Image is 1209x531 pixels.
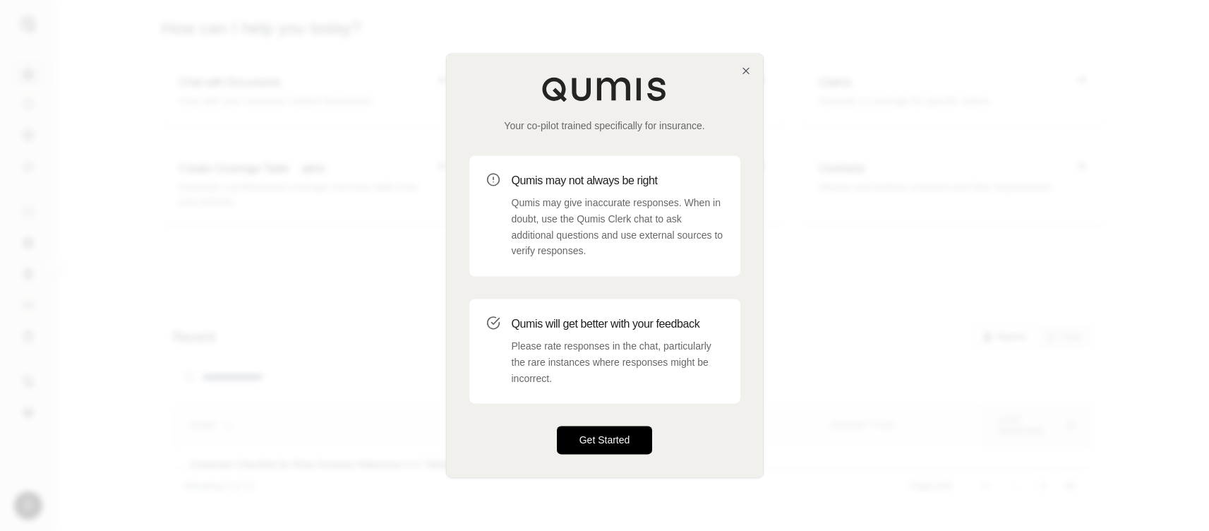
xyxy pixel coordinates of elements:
[557,426,653,455] button: Get Started
[512,316,723,333] h3: Qumis will get better with your feedback
[469,119,740,133] p: Your co-pilot trained specifically for insurance.
[512,172,723,189] h3: Qumis may not always be right
[541,76,668,102] img: Qumis Logo
[512,195,723,259] p: Qumis may give inaccurate responses. When in doubt, use the Qumis Clerk chat to ask additional qu...
[512,338,723,386] p: Please rate responses in the chat, particularly the rare instances where responses might be incor...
